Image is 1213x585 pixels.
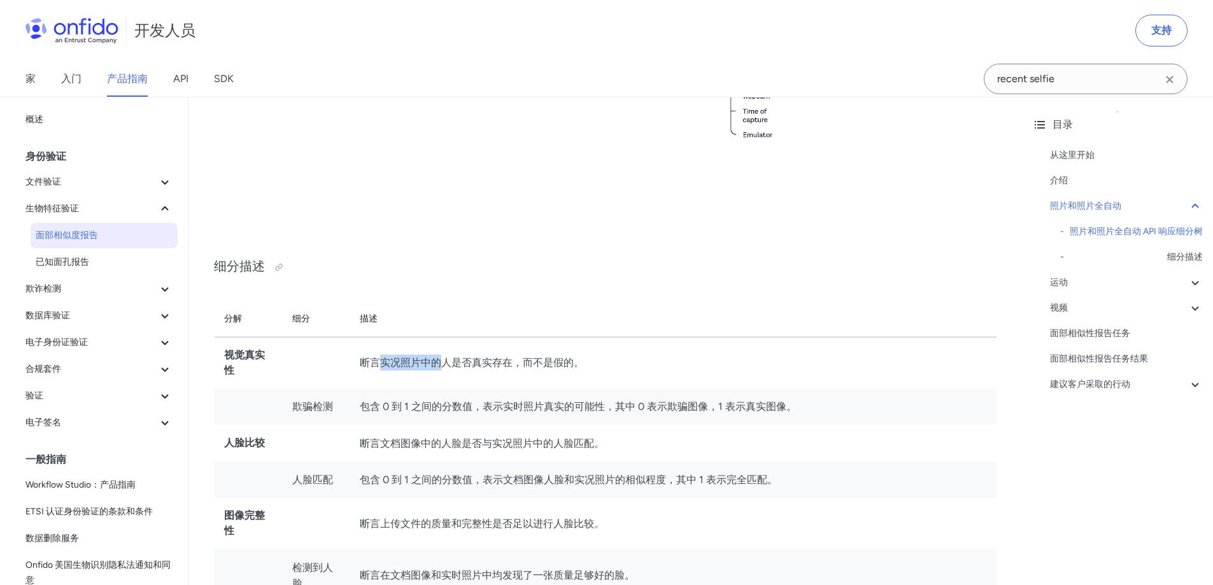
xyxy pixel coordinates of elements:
font: 面部相似性报告任务 [1050,328,1130,339]
font: 细分描述 [214,258,265,274]
font: 分解 [224,313,242,324]
font: 一般指南 [25,453,66,465]
a: 从这里开始 [1050,148,1203,163]
a: 概述 [20,107,178,132]
font: - [1060,226,1064,237]
button: 电子身份证验证 [20,330,178,355]
font: 电子身份证验证 [25,337,88,348]
font: 数据删除服务 [25,533,79,544]
a: 入门 [61,61,82,97]
a: -照片和照片全自动 API 响应细分树 [1060,224,1203,239]
font: 包含 0 到 1 之间的分数值，表示文档图像人脸和实况照片的相似程度，其中 1 表示完全匹配。 [360,474,777,486]
a: SDK [214,61,234,97]
a: 数据删除服务 [20,526,178,551]
button: 欺诈检测 [20,276,178,302]
font: 介绍 [1050,175,1068,186]
a: 运动 [1050,275,1203,290]
a: 面部相似性报告任务结果 [1050,351,1203,367]
a: 产品指南 [107,61,148,97]
font: 开发人员 [134,21,195,39]
font: 合规套件 [25,363,61,374]
font: 描述 [360,313,378,324]
input: Onfido 搜索输入字段 [984,64,1188,94]
a: ETSI 认证身份验证的条款和条件 [20,499,178,525]
font: 建议客户采取的行动 [1050,379,1130,390]
font: 文件验证 [25,176,61,187]
font: 家 [25,73,36,85]
font: 产品指南 [107,73,148,85]
button: 数据库验证 [20,303,178,328]
font: 欺诈检测 [25,283,61,294]
button: 电子签名 [20,410,178,435]
font: 欺骗检测 [292,400,333,412]
font: 断言实况照片中的人是否真实存在，而不是假的。 [360,356,584,369]
font: 数据库验证 [25,310,70,321]
font: 图像完整性 [224,509,265,537]
button: 验证 [20,383,178,409]
font: 从这里开始 [1050,150,1095,160]
a: 家 [25,61,36,97]
font: 人脸比较 [224,437,265,449]
font: 断言上传文件的质量和完整性是否足以进行人脸比较。 [360,518,604,530]
font: API [173,73,188,85]
font: Workflow Studio：产品指南 [25,479,136,490]
font: 生物特征验证 [25,203,79,214]
svg: Clear search field button [1162,72,1177,87]
font: 身份验证 [25,150,66,162]
button: 文件验证 [20,169,178,195]
font: 已知面孔报告 [36,257,89,267]
a: 建议客户采取的行动 [1050,377,1203,392]
font: 包含 0 到 1 之间的分数值，表示实时照片真实的可能性，其中 0 表示欺骗图像，1 表示真实图像。 [360,400,797,412]
font: 人脸匹配 [292,474,333,486]
font: 验证 [25,390,43,401]
font: - [1060,251,1064,262]
a: -细分描述 [1060,250,1203,265]
img: Onfido 标志 [25,18,118,43]
font: 面部相似度报告 [36,230,98,241]
font: 视觉真实性 [224,349,265,376]
font: 目录 [1053,118,1073,130]
a: 照片和照片全自动 [1050,199,1203,214]
font: 断言文档图像中的人脸是否与实况照片中的人脸匹配。 [360,437,604,449]
a: API [173,61,188,97]
button: 生物特征验证 [20,196,178,222]
font: 电子签名 [25,417,61,428]
a: 支持 [1135,15,1188,46]
a: Workflow Studio：产品指南 [20,472,178,498]
font: 细分 [292,313,310,324]
a: 面部相似性报告任务 [1050,326,1203,341]
a: 已知面孔报告 [31,250,178,275]
font: 支持 [1151,24,1172,36]
font: ETSI 认证身份验证的条款和条件 [25,506,153,517]
a: 视频 [1050,300,1203,316]
font: 细分描述 [1167,251,1203,262]
font: 运动 [1050,277,1068,288]
font: SDK [214,73,234,85]
font: 面部相似性报告任务结果 [1050,353,1148,364]
a: 面部相似度报告 [31,223,178,248]
font: 断言在文档图像和实时照片中均发现了一张质量足够好的脸。 [360,569,635,581]
font: 照片和照片全自动 API 响应细分树 [1070,226,1203,237]
font: 照片和照片全自动 [1050,201,1121,211]
font: 视频 [1050,302,1068,313]
a: 介绍 [1050,173,1203,188]
font: 入门 [61,73,82,85]
button: 合规套件 [20,356,178,382]
font: 概述 [25,114,43,125]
